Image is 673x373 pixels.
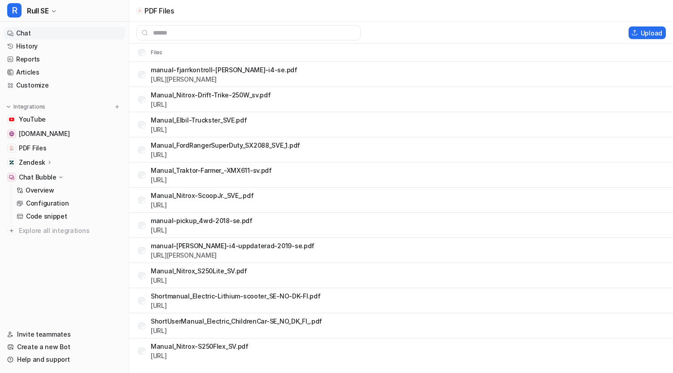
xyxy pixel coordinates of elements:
a: [URL] [151,126,167,133]
a: Reports [4,53,125,66]
button: go back [6,4,23,21]
a: [URL] [151,352,167,360]
img: explore all integrations [7,226,16,235]
a: PDF FilesPDF Files [4,142,125,154]
p: Manual_FordRangerSuperDuty_SX2088_SVE_1.pdf [151,140,300,150]
p: Overview [26,186,54,195]
img: upload-file icon [138,9,142,13]
p: Manual_Nitrox-Drift-Trike-250W_sv.pdf [151,90,271,100]
a: YouTubeYouTube [4,113,125,126]
p: manual-fjarrkontroll-[PERSON_NAME]-i4-se.pdf [151,65,297,75]
a: [URL] [151,151,167,158]
span: [DOMAIN_NAME] [19,129,70,138]
th: Files [131,47,163,58]
div: [DATE] [7,95,172,107]
button: Gif picker [43,294,50,301]
a: Overview [13,184,125,197]
a: [URL] [151,176,167,184]
textarea: Message… [8,275,172,290]
a: [URL] [151,226,167,234]
a: History [4,40,125,53]
button: Integrations [4,102,48,111]
a: Customize [4,79,125,92]
p: Code snippet [26,212,67,221]
a: Configuration [13,197,125,210]
button: Emoji picker [28,294,35,301]
img: Zendesk [9,160,14,165]
p: Manual_Nitrox-S250Flex_SV.pdf [151,342,249,351]
p: Active [44,11,61,20]
img: Profile image for eesel [26,5,40,19]
p: manual-pickup_4wd-2018-se.pdf [151,216,253,225]
div: Hi, We were looking at some API-usage statistics in Zendesk and noticed we had quite a few calls ... [39,229,165,326]
p: PDF Files [144,6,174,15]
a: [URL] [151,201,167,209]
p: ShortUserManual_Electric_ChildrenCar-SE_NO_DK_FI_.pdf [151,316,322,326]
p: Configuration [26,199,69,208]
a: [URL] [151,276,167,284]
button: Send a message… [154,290,168,305]
a: [URL] [151,302,167,309]
img: www.rull.se [9,131,14,136]
p: Chat Bubble [19,173,57,182]
p: manual-[PERSON_NAME]-i4-uppdaterad-2019-se.pdf [151,241,315,250]
span: Rull SE [27,4,48,17]
button: Upload [629,26,666,39]
a: [URL][PERSON_NAME] [151,75,217,83]
button: Upload attachment [14,294,21,301]
div: Close [157,4,174,20]
p: Zendesk [19,158,45,167]
span: YouTube [19,115,46,124]
div: eesel • [DATE] [14,80,54,86]
a: [URL] [151,101,167,108]
h1: eesel [44,4,62,11]
a: Help and support [4,353,125,366]
p: Manual_Traktor-Farmer_-XMX611-sv.pdf [151,166,272,175]
p: Manual_Nitrox_S250Lite_SV.pdf [151,266,247,276]
img: menu_add.svg [114,104,120,110]
a: [URL][PERSON_NAME] [151,251,217,259]
span: Explore all integrations [19,224,122,238]
button: Start recording [57,294,64,301]
img: Chat Bubble [9,175,14,180]
a: Create a new Bot [4,341,125,353]
a: www.rull.se[DOMAIN_NAME] [4,127,125,140]
button: Home [140,4,157,21]
a: [URL] [151,327,167,334]
div: Hi,We were looking at some API-usage statistics in Zendesk and noticed we had quite a few calls [... [32,107,172,331]
a: Explore all integrations [4,224,125,237]
span: PDF Files [19,144,46,153]
div: daniel.nordh@nordbutiker.se says… [7,107,172,342]
a: Invite teammates [4,328,125,341]
a: Code snippet [13,210,125,223]
img: PDF Files [9,145,14,151]
p: Manual_Nitrox-ScoopJr._SVE_.pdf [151,191,253,200]
p: Integrations [13,103,45,110]
a: Articles [4,66,125,79]
p: Manual_Elbil-Truckster_SVE.pdf [151,115,247,125]
img: YouTube [9,117,14,122]
img: expand menu [5,104,12,110]
span: R [7,3,22,18]
a: Chat [4,27,125,39]
p: Shortmanual_Electric-Lithium-scooter_SE-NO-DK-FI.pdf [151,291,320,301]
